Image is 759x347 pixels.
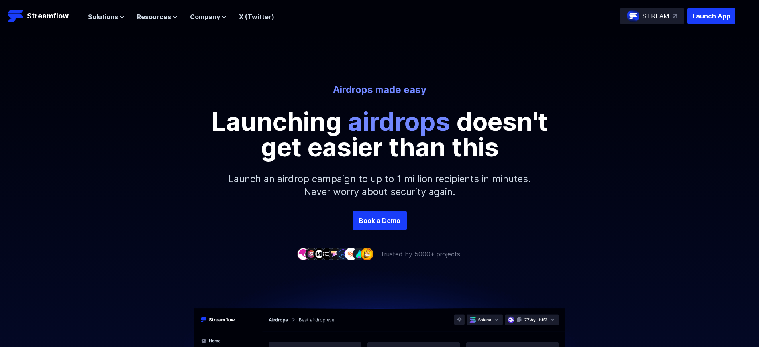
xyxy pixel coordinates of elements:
p: Trusted by 5000+ projects [380,249,460,259]
a: Streamflow [8,8,80,24]
a: Book a Demo [353,211,407,230]
button: Resources [137,12,177,22]
button: Company [190,12,226,22]
img: company-6 [337,248,349,260]
p: Launching doesn't get easier than this [200,109,559,160]
span: Solutions [88,12,118,22]
button: Solutions [88,12,124,22]
a: X (Twitter) [239,13,274,21]
img: company-3 [313,248,326,260]
img: company-1 [297,248,310,260]
button: Launch App [687,8,735,24]
span: airdrops [348,106,450,137]
p: STREAM [643,11,669,21]
a: STREAM [620,8,684,24]
img: company-9 [361,248,373,260]
p: Airdrops made easy [159,83,600,96]
p: Launch an airdrop campaign to up to 1 million recipients in minutes. Never worry about security a... [208,160,551,211]
img: Streamflow Logo [8,8,24,24]
img: company-4 [321,248,333,260]
img: top-right-arrow.svg [673,14,677,18]
p: Streamflow [27,10,69,22]
span: Resources [137,12,171,22]
span: Company [190,12,220,22]
img: company-7 [345,248,357,260]
img: company-5 [329,248,341,260]
img: company-2 [305,248,318,260]
img: company-8 [353,248,365,260]
img: streamflow-logo-circle.png [627,10,639,22]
